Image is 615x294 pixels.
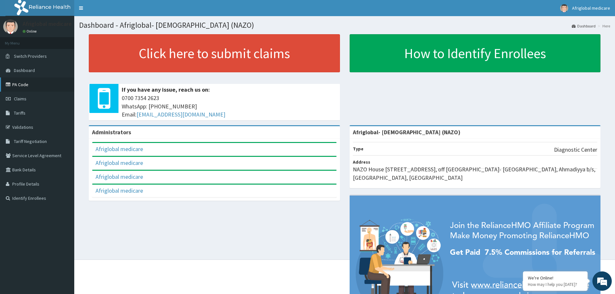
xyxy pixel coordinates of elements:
span: Switch Providers [14,53,47,59]
textarea: Type your message and hit 'Enter' [3,176,123,199]
b: If you have any issue, reach us on: [122,86,210,93]
span: Tariff Negotiation [14,138,47,144]
span: We're online! [37,81,89,147]
div: Chat with us now [34,36,108,45]
a: Click here to submit claims [89,34,340,72]
a: Afriglobal medicare [96,159,143,167]
img: d_794563401_company_1708531726252_794563401 [12,32,26,48]
a: Dashboard [572,23,596,29]
p: NAZO House [STREET_ADDRESS], off [GEOGRAPHIC_DATA]- [GEOGRAPHIC_DATA], Ahmadiyya b/s, [GEOGRAPHIC... [353,165,598,182]
p: Afriglobal medicare [23,21,72,27]
span: Claims [14,96,26,102]
span: Dashboard [14,67,35,73]
b: Address [353,159,370,165]
div: We're Online! [528,275,583,281]
img: User Image [3,19,18,34]
span: Afriglobal medicare [572,5,610,11]
h1: Dashboard - Afriglobal- [DEMOGRAPHIC_DATA] (NAZO) [79,21,610,29]
span: 0700 7354 2623 WhatsApp: [PHONE_NUMBER] Email: [122,94,337,119]
a: [EMAIL_ADDRESS][DOMAIN_NAME] [137,111,225,118]
span: Tariffs [14,110,26,116]
a: How to Identify Enrollees [350,34,601,72]
p: How may I help you today? [528,282,583,287]
b: Type [353,146,364,152]
a: Afriglobal medicare [96,187,143,194]
p: Diagnostic Center [554,146,597,154]
b: Administrators [92,128,131,136]
a: Afriglobal medicare [96,173,143,180]
a: Afriglobal medicare [96,145,143,153]
strong: Afriglobal- [DEMOGRAPHIC_DATA] (NAZO) [353,128,460,136]
img: User Image [560,4,568,12]
li: Here [596,23,610,29]
a: Online [23,29,38,34]
div: Minimize live chat window [106,3,121,19]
